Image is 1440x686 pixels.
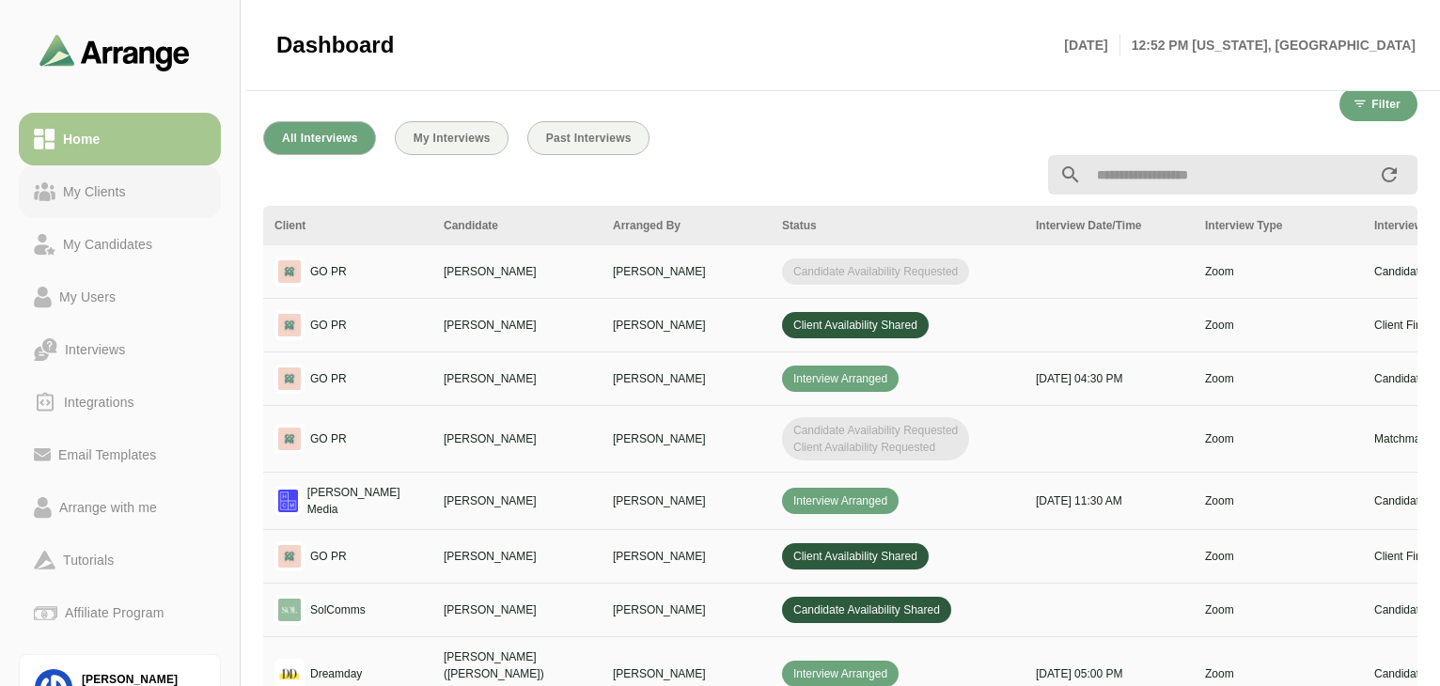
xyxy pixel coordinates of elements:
div: Interview Type [1205,217,1352,234]
p: [PERSON_NAME] [444,263,590,280]
p: Zoom [1205,317,1352,334]
a: Interviews [19,323,221,376]
p: [PERSON_NAME] [613,263,759,280]
p: [DATE] 11:30 AM [1036,492,1182,509]
div: Affiliate Program [57,601,171,624]
a: Integrations [19,376,221,429]
button: My Interviews [395,121,509,155]
p: Zoom [1205,370,1352,387]
span: Candidate Availability Shared [782,597,951,623]
p: Zoom [1205,492,1352,509]
div: My Users [52,286,123,308]
img: logo [274,364,305,394]
p: [DATE] [1064,34,1119,56]
p: [PERSON_NAME] [444,492,590,509]
div: Arranged By [613,217,759,234]
p: [PERSON_NAME] [444,548,590,565]
p: [PERSON_NAME] [613,317,759,334]
p: [PERSON_NAME] [444,317,590,334]
div: Interviews [57,338,133,361]
p: GO PR [310,317,347,334]
p: [PERSON_NAME] [444,430,590,447]
span: Dashboard [276,31,394,59]
p: Zoom [1205,665,1352,682]
p: Zoom [1205,548,1352,565]
p: GO PR [310,263,347,280]
p: Dreamday [310,665,362,682]
img: logo [274,424,305,454]
a: My Users [19,271,221,323]
p: GO PR [310,548,347,565]
a: My Clients [19,165,221,218]
button: All Interviews [263,121,376,155]
p: [PERSON_NAME] [613,548,759,565]
a: Tutorials [19,534,221,586]
span: Client Availability Shared [782,543,929,569]
a: My Candidates [19,218,221,271]
span: All Interviews [281,132,358,145]
a: Home [19,113,221,165]
p: [PERSON_NAME] [613,665,759,682]
p: [PERSON_NAME] [444,370,590,387]
div: Candidate [444,217,590,234]
img: logo [274,541,305,571]
div: My Clients [55,180,133,203]
div: Home [55,128,107,150]
div: Integrations [56,391,142,413]
p: [PERSON_NAME] [444,601,590,618]
img: logo [274,486,302,516]
p: [PERSON_NAME] Media [307,484,421,518]
p: [DATE] 05:00 PM [1036,665,1182,682]
span: Interview Arranged [782,488,899,514]
div: Email Templates [51,444,164,466]
a: Arrange with me [19,481,221,534]
div: Client [274,217,421,234]
span: Interview Arranged [782,366,899,392]
p: GO PR [310,370,347,387]
p: GO PR [310,430,347,447]
p: [PERSON_NAME] [613,370,759,387]
p: [PERSON_NAME] [613,601,759,618]
button: Past Interviews [527,121,650,155]
p: [PERSON_NAME] [613,430,759,447]
img: logo [274,257,305,287]
button: Filter [1339,87,1417,121]
p: Zoom [1205,263,1352,280]
p: 12:52 PM [US_STATE], [GEOGRAPHIC_DATA] [1120,34,1416,56]
span: Filter [1370,98,1401,111]
span: My Interviews [413,132,491,145]
p: Zoom [1205,430,1352,447]
a: Email Templates [19,429,221,481]
span: Past Interviews [545,132,632,145]
p: [PERSON_NAME] [613,492,759,509]
i: appended action [1378,164,1401,186]
span: Candidate Availability Requested [782,258,969,285]
div: Tutorials [55,549,121,571]
img: logo [274,595,305,625]
a: Affiliate Program [19,586,221,639]
span: Candidate Availability Requested Client Availability Requested [782,417,969,460]
img: arrangeai-name-small-logo.4d2b8aee.svg [39,34,190,70]
p: Zoom [1205,601,1352,618]
div: Interview Date/Time [1036,217,1182,234]
div: My Candidates [55,233,160,256]
p: SolComms [310,601,366,618]
span: Client Availability Shared [782,312,929,338]
img: logo [274,310,305,340]
div: Status [782,217,1013,234]
div: Arrange with me [52,496,164,519]
p: [DATE] 04:30 PM [1036,370,1182,387]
